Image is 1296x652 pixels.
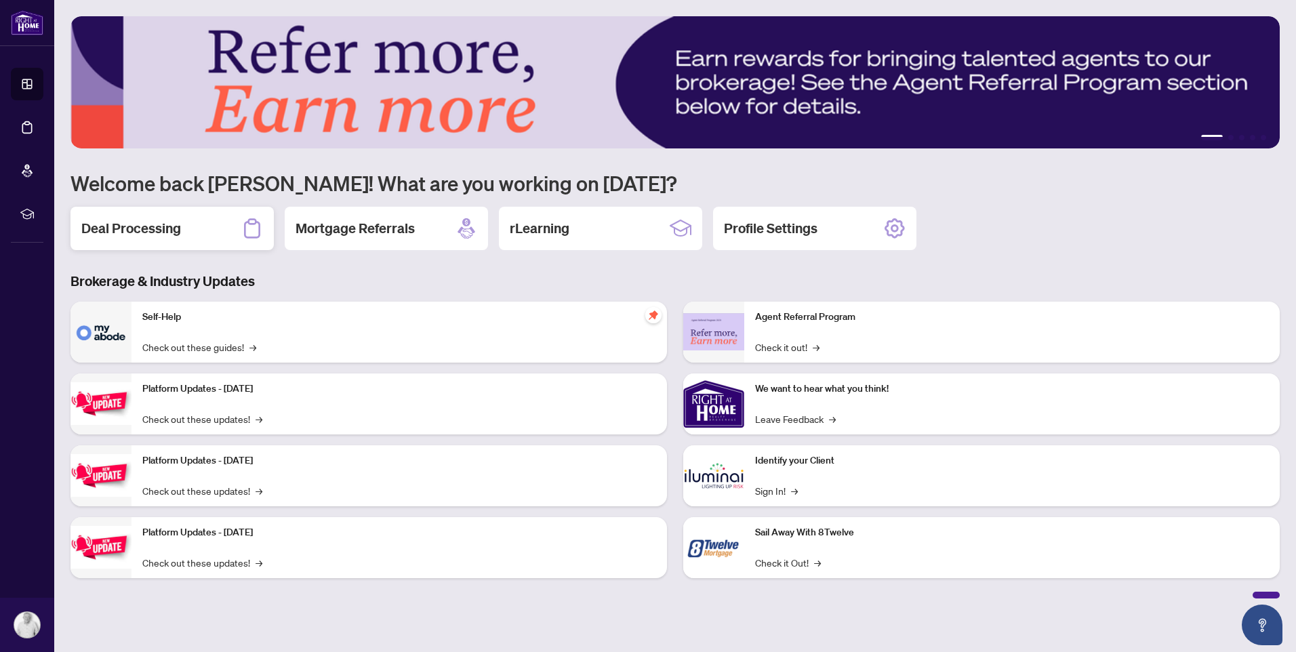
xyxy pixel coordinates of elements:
[296,219,415,238] h2: Mortgage Referrals
[1239,135,1244,140] button: 3
[70,16,1280,148] img: Slide 0
[755,310,1269,325] p: Agent Referral Program
[813,340,819,354] span: →
[142,555,262,570] a: Check out these updates!→
[142,382,656,396] p: Platform Updates - [DATE]
[683,373,744,434] img: We want to hear what you think!
[791,483,798,498] span: →
[70,272,1280,291] h3: Brokerage & Industry Updates
[755,382,1269,396] p: We want to hear what you think!
[755,525,1269,540] p: Sail Away With 8Twelve
[81,219,181,238] h2: Deal Processing
[256,483,262,498] span: →
[142,525,656,540] p: Platform Updates - [DATE]
[755,453,1269,468] p: Identify your Client
[683,313,744,350] img: Agent Referral Program
[142,310,656,325] p: Self-Help
[683,445,744,506] img: Identify your Client
[70,526,131,569] img: Platform Updates - June 23, 2025
[14,612,40,638] img: Profile Icon
[1250,135,1255,140] button: 4
[256,411,262,426] span: →
[142,483,262,498] a: Check out these updates!→
[70,382,131,425] img: Platform Updates - July 21, 2025
[11,10,43,35] img: logo
[1242,605,1282,645] button: Open asap
[256,555,262,570] span: →
[724,219,817,238] h2: Profile Settings
[1228,135,1234,140] button: 2
[829,411,836,426] span: →
[142,411,262,426] a: Check out these updates!→
[814,555,821,570] span: →
[510,219,569,238] h2: rLearning
[70,302,131,363] img: Self-Help
[249,340,256,354] span: →
[142,453,656,468] p: Platform Updates - [DATE]
[1261,135,1266,140] button: 5
[70,454,131,497] img: Platform Updates - July 8, 2025
[755,340,819,354] a: Check it out!→
[755,483,798,498] a: Sign In!→
[70,170,1280,196] h1: Welcome back [PERSON_NAME]! What are you working on [DATE]?
[645,307,662,323] span: pushpin
[142,340,256,354] a: Check out these guides!→
[755,411,836,426] a: Leave Feedback→
[755,555,821,570] a: Check it Out!→
[683,517,744,578] img: Sail Away With 8Twelve
[1201,135,1223,140] button: 1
